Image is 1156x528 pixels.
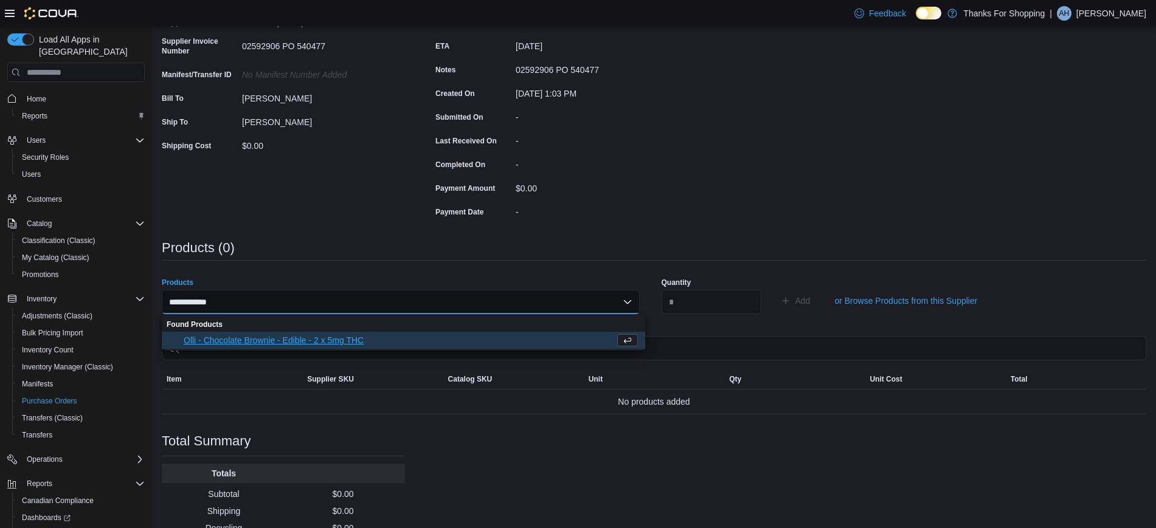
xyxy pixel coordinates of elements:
[27,219,52,228] span: Catalog
[12,166,150,183] button: Users
[22,253,89,262] span: My Catalog (Classic)
[17,377,145,391] span: Manifests
[2,451,150,468] button: Operations
[22,362,113,372] span: Inventory Manager (Classic)
[167,488,281,500] p: Subtotal
[435,183,495,193] label: Payment Amount
[22,430,52,440] span: Transfers
[12,375,150,393] button: Manifests
[22,91,145,106] span: Home
[17,167,145,182] span: Users
[2,290,150,307] button: Inventory
[162,314,645,349] div: Choose from the following options
[22,111,47,121] span: Reports
[435,89,475,98] label: Created On
[17,343,78,357] a: Inventory Count
[795,295,811,307] span: Add
[17,233,145,248] span: Classification (Classic)
[829,289,982,313] button: or Browse Products from this Supplier
[916,19,916,20] span: Dark Mode
[17,109,52,123] a: Reports
[27,194,62,204] span: Customers
[22,192,67,207] a: Customers
[17,493,145,508] span: Canadian Compliance
[776,289,815,313] button: Add
[242,36,405,51] div: 02592906 PO 540477
[1059,6,1070,21] span: AH
[162,117,188,127] label: Ship To
[516,36,679,51] div: [DATE]
[1057,6,1071,21] div: Alanna Holt
[12,108,150,125] button: Reports
[22,153,69,162] span: Security Roles
[22,496,94,506] span: Canadian Compliance
[516,60,679,75] div: 02592906 PO 540477
[17,309,145,323] span: Adjustments (Classic)
[2,132,150,149] button: Users
[22,476,57,491] button: Reports
[22,328,83,338] span: Bulk Pricing Import
[17,510,75,525] a: Dashboards
[2,475,150,492] button: Reports
[162,434,251,448] h3: Total Summary
[167,467,281,479] p: Totals
[12,427,150,444] button: Transfers
[22,236,95,245] span: Classification (Classic)
[516,108,679,122] div: -
[17,493,99,508] a: Canadian Compliance
[27,479,52,489] span: Reports
[17,428,145,442] span: Transfers
[286,505,400,517] p: $0.00
[516,155,679,170] div: -
[618,394,690,409] span: No products added
[662,278,691,287] label: Quantity
[17,360,118,374] a: Inventory Manager (Classic)
[963,6,1045,21] p: Thanks For Shopping
[584,369,724,389] button: Unit
[242,65,405,80] div: No Manifest Number added
[22,133,50,148] button: Users
[24,7,78,19] img: Cova
[17,326,88,340] a: Bulk Pricing Import
[22,379,53,389] span: Manifests
[22,413,83,423] span: Transfers (Classic)
[22,133,145,148] span: Users
[22,396,77,406] span: Purchase Orders
[242,89,405,103] div: [PERSON_NAME]
[12,410,150,427] button: Transfers (Classic)
[22,345,74,355] span: Inventory Count
[302,369,443,389] button: Supplier SKU
[22,216,145,231] span: Catalog
[22,513,71,523] span: Dashboards
[870,374,902,384] span: Unit Cost
[17,233,100,248] a: Classification (Classic)
[162,70,232,80] label: Manifest/Transfer ID
[242,136,405,151] div: $0.00
[12,492,150,509] button: Canadian Compliance
[12,266,150,283] button: Promotions
[17,326,145,340] span: Bulk Pricing Import
[448,374,493,384] span: Catalog SKU
[623,297,632,307] button: Close list of options
[22,292,145,306] span: Inventory
[12,358,150,375] button: Inventory Manager (Classic)
[27,135,46,145] span: Users
[17,394,145,408] span: Purchase Orders
[17,250,94,265] a: My Catalog (Classic)
[916,7,941,19] input: Dark Mode
[865,369,1005,389] button: Unit Cost
[12,232,150,249] button: Classification (Classic)
[12,249,150,266] button: My Catalog (Classic)
[443,369,584,389] button: Catalog SKU
[1006,369,1146,389] button: Total
[12,341,150,358] button: Inventory Count
[34,33,145,58] span: Load All Apps in [GEOGRAPHIC_DATA]
[12,149,150,166] button: Security Roles
[516,202,679,217] div: -
[2,89,150,107] button: Home
[22,216,57,231] button: Catalog
[2,190,150,208] button: Customers
[286,488,400,500] p: $0.00
[162,278,193,287] label: Products
[1011,374,1028,384] span: Total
